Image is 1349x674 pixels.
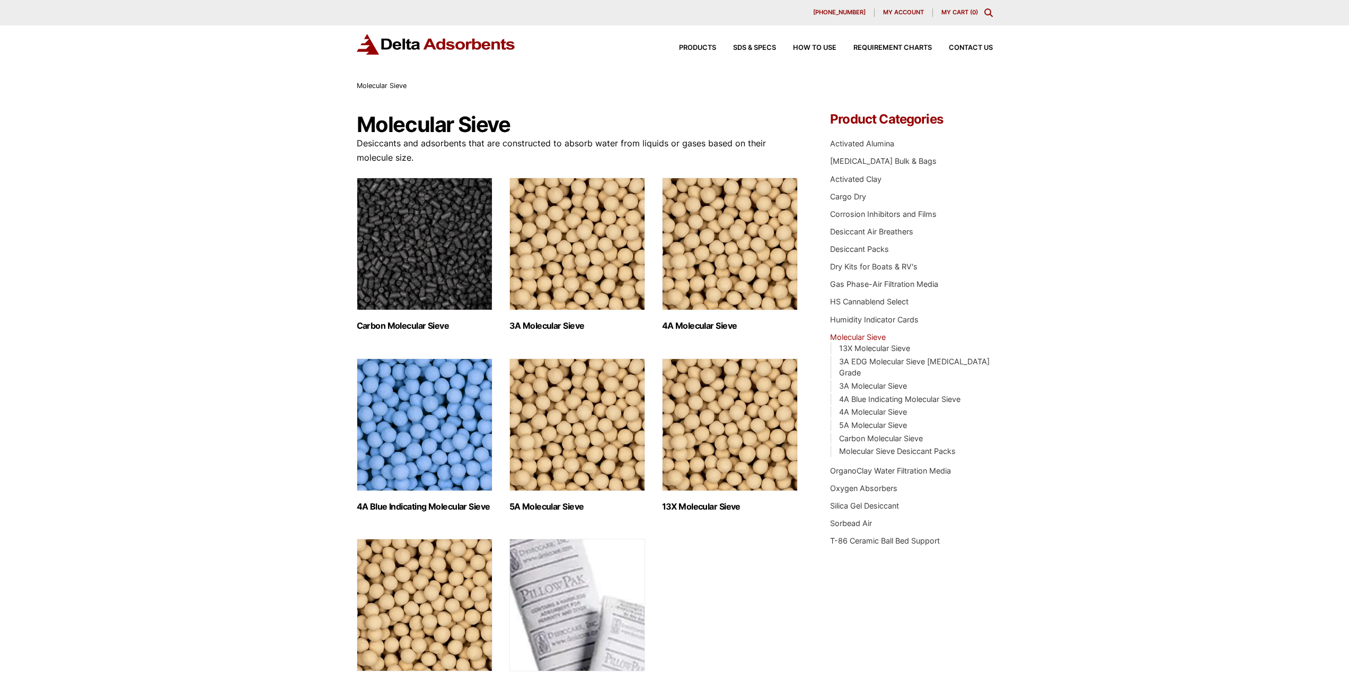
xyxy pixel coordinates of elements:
[839,407,907,416] a: 4A Molecular Sieve
[357,136,799,165] p: Desiccants and adsorbents that are constructed to absorb water from liquids or gases based on the...
[839,421,907,430] a: 5A Molecular Sieve
[830,139,894,148] a: Activated Alumina
[776,45,836,51] a: How to Use
[830,501,899,510] a: Silica Gel Desiccant
[875,8,933,17] a: My account
[662,178,798,331] a: Visit product category 4A Molecular Sieve
[509,321,645,331] h2: 3A Molecular Sieve
[830,279,938,288] a: Gas Phase-Air Filtration Media
[662,502,798,512] h2: 13X Molecular Sieve
[357,358,492,491] img: 4A Blue Indicating Molecular Sieve
[830,244,889,253] a: Desiccant Packs
[357,321,492,331] h2: Carbon Molecular Sieve
[813,10,866,15] span: [PHONE_NUMBER]
[972,8,976,16] span: 0
[793,45,836,51] span: How to Use
[662,358,798,491] img: 13X Molecular Sieve
[984,8,993,17] div: Toggle Modal Content
[839,434,923,443] a: Carbon Molecular Sieve
[733,45,776,51] span: SDS & SPECS
[830,227,913,236] a: Desiccant Air Breathers
[830,262,918,271] a: Dry Kits for Boats & RV's
[679,45,716,51] span: Products
[357,358,492,512] a: Visit product category 4A Blue Indicating Molecular Sieve
[949,45,993,51] span: Contact Us
[357,178,492,310] img: Carbon Molecular Sieve
[830,192,866,201] a: Cargo Dry
[509,178,645,310] img: 3A Molecular Sieve
[662,45,716,51] a: Products
[941,8,978,16] a: My Cart (0)
[830,297,909,306] a: HS Cannablend Select
[839,395,960,404] a: 4A Blue Indicating Molecular Sieve
[662,321,798,331] h2: 4A Molecular Sieve
[830,156,937,165] a: [MEDICAL_DATA] Bulk & Bags
[357,113,799,136] h1: Molecular Sieve
[839,344,910,353] a: 13X Molecular Sieve
[830,536,940,545] a: T-86 Ceramic Ball Bed Support
[357,82,407,90] span: Molecular Sieve
[853,45,932,51] span: Requirement Charts
[357,539,492,671] img: 3A EDG Molecular Sieve Ethanol Grade
[839,357,990,378] a: 3A EDG Molecular Sieve [MEDICAL_DATA] Grade
[932,45,993,51] a: Contact Us
[509,539,645,671] img: Molecular Sieve Desiccant Packs
[830,315,919,324] a: Humidity Indicator Cards
[357,502,492,512] h2: 4A Blue Indicating Molecular Sieve
[357,178,492,331] a: Visit product category Carbon Molecular Sieve
[662,358,798,512] a: Visit product category 13X Molecular Sieve
[805,8,875,17] a: [PHONE_NUMBER]
[509,178,645,331] a: Visit product category 3A Molecular Sieve
[830,332,886,342] a: Molecular Sieve
[662,178,798,310] img: 4A Molecular Sieve
[716,45,776,51] a: SDS & SPECS
[830,209,937,218] a: Corrosion Inhibitors and Films
[830,113,992,126] h4: Product Categories
[839,447,956,456] a: Molecular Sieve Desiccant Packs
[509,502,645,512] h2: 5A Molecular Sieve
[830,174,881,183] a: Activated Clay
[509,358,645,491] img: 5A Molecular Sieve
[836,45,932,51] a: Requirement Charts
[509,358,645,512] a: Visit product category 5A Molecular Sieve
[830,466,951,475] a: OrganoClay Water Filtration Media
[883,10,924,15] span: My account
[839,381,907,390] a: 3A Molecular Sieve
[830,484,897,493] a: Oxygen Absorbers
[830,519,872,528] a: Sorbead Air
[357,34,516,55] img: Delta Adsorbents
